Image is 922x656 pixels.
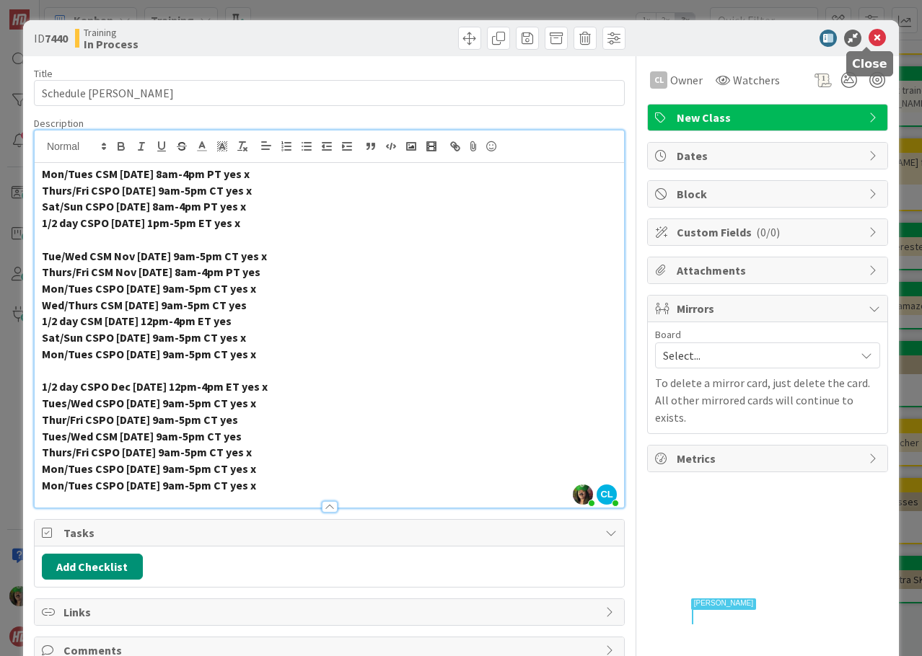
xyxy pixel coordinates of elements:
span: Select... [663,345,848,365]
h5: Close [852,57,887,71]
strong: Mon/Tues CSPO [DATE] 9am-5pm CT yes x [42,347,256,361]
strong: Mon/Tues CSPO [DATE] 9am-5pm CT yes x [42,281,256,296]
strong: 1/2 day CSPO [DATE] 1pm-5pm ET yes x [42,216,240,230]
strong: Thur/Fri CSPO [DATE] 9am-5pm CT yes [42,412,238,427]
strong: Sat/Sun CSPO [DATE] 9am-5pm CT yes x [42,330,246,345]
b: 7440 [45,31,68,45]
span: Attachments [677,262,861,279]
span: Block [677,185,861,203]
strong: Thurs/Fri CSPO [DATE] 9am-5pm CT yes x [42,183,252,198]
span: Custom Fields [677,223,861,241]
strong: Wed/Thurs CSM [DATE] 9am-5pm CT yes [42,298,247,312]
strong: 1/2 day CSM [DATE] 12pm-4pm ET yes [42,314,232,328]
span: ID [34,30,68,47]
strong: Tues/Wed CSPO [DATE] 9am-5pm CT yes x [42,396,256,410]
label: Title [34,67,53,80]
span: CL [597,484,617,505]
strong: Mon/Tues CSPO [DATE] 9am-5pm CT yes x [42,461,256,476]
b: In Process [84,38,139,50]
span: Tasks [63,524,598,541]
strong: Tues/Wed CSM [DATE] 9am-5pm CT yes [42,429,242,443]
span: Metrics [677,450,861,467]
p: To delete a mirror card, just delete the card. All other mirrored cards will continue to exists. [655,374,880,426]
strong: Mon/Tues CSM [DATE] 8am-4pm PT yes x [42,167,250,181]
span: Watchers [733,71,780,89]
input: type card name here... [34,80,625,106]
button: Add Checklist [42,554,143,580]
strong: Tue/Wed CSM Nov [DATE] 9am-5pm CT yes x [42,249,267,263]
span: Mirrors [677,300,861,317]
strong: 1/2 day CSPO Dec [DATE] 12pm-4pm ET yes x [42,379,268,394]
span: Dates [677,147,861,164]
strong: Sat/Sun CSPO [DATE] 8am-4pm PT yes x [42,199,246,213]
strong: Mon/Tues CSPO [DATE] 9am-5pm CT yes x [42,478,256,492]
span: Owner [670,71,703,89]
span: ( 0/0 ) [756,225,780,239]
strong: Thurs/Fri CSM Nov [DATE] 8am-4pm PT yes [42,265,260,279]
img: zMbp8UmSkcuFrGHA6WMwLokxENeDinhm.jpg [573,484,593,505]
span: Board [655,329,681,340]
span: Description [34,117,84,130]
strong: Thurs/Fri CSPO [DATE] 9am-5pm CT yes x [42,445,252,459]
span: New Class [677,109,861,126]
span: Links [63,603,598,621]
div: CL [650,71,667,89]
span: Training [84,27,139,38]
